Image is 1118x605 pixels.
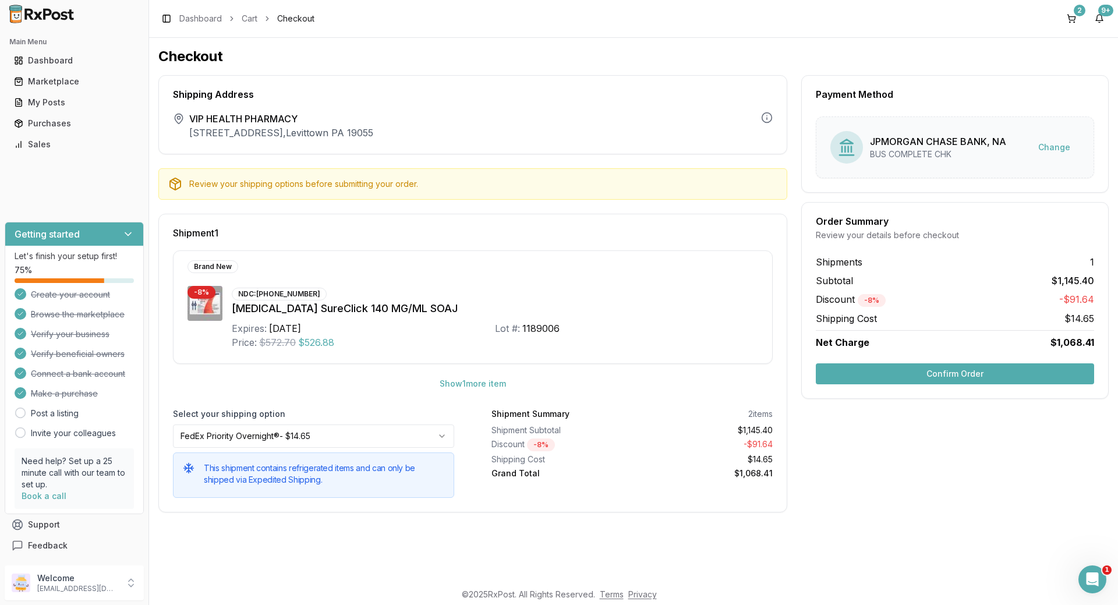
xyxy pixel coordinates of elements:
div: NDC: [PHONE_NUMBER] [232,288,327,300]
button: Feedback [5,535,144,556]
button: Sales [5,135,144,154]
a: Purchases [9,113,139,134]
a: Privacy [628,589,657,599]
span: Checkout [277,13,314,24]
span: 1 [1090,255,1094,269]
span: $526.88 [298,335,334,349]
h5: This shipment contains refrigerated items and can only be shipped via Expedited Shipping. [204,462,444,486]
p: [STREET_ADDRESS] , Levittown PA 19055 [189,126,373,140]
div: Purchases [14,118,135,129]
a: Cart [242,13,257,24]
div: Grand Total [491,468,628,479]
div: - 8 % [187,286,215,299]
button: Show1more item [430,373,515,394]
div: Payment Method [816,90,1094,99]
div: 1189006 [522,321,560,335]
div: 2 items [748,408,773,420]
h2: Main Menu [9,37,139,47]
a: Book a call [22,491,66,501]
span: Verify beneficial owners [31,348,125,360]
div: 9+ [1098,5,1113,16]
span: $572.70 [259,335,296,349]
img: User avatar [12,574,30,592]
div: $14.65 [637,454,773,465]
button: Change [1029,137,1080,158]
a: Post a listing [31,408,79,419]
div: Shipment Subtotal [491,424,628,436]
div: 2 [1074,5,1085,16]
span: -$91.64 [1059,292,1094,307]
div: BUS COMPLETE CHK [870,148,1006,160]
span: VIP HEALTH PHARMACY [189,112,373,126]
div: Lot #: [495,321,520,335]
a: Dashboard [9,50,139,71]
span: Browse the marketplace [31,309,125,320]
div: $1,068.41 [637,468,773,479]
a: Dashboard [179,13,222,24]
a: Sales [9,134,139,155]
span: Connect a bank account [31,368,125,380]
button: Purchases [5,114,144,133]
div: Dashboard [14,55,135,66]
span: Verify your business [31,328,109,340]
a: My Posts [9,92,139,113]
div: - 8 % [858,294,886,307]
p: Need help? Set up a 25 minute call with our team to set up. [22,455,127,490]
button: 9+ [1090,9,1109,28]
button: Marketplace [5,72,144,91]
div: Shipping Cost [491,454,628,465]
span: Net Charge [816,337,869,348]
span: Make a purchase [31,388,98,399]
span: 1 [1102,565,1112,575]
iframe: Intercom live chat [1078,565,1106,593]
div: [MEDICAL_DATA] SureClick 140 MG/ML SOAJ [232,300,758,317]
div: JPMORGAN CHASE BANK, NA [870,135,1006,148]
div: [DATE] [269,321,301,335]
div: Review your shipping options before submitting your order. [189,178,777,190]
span: Subtotal [816,274,853,288]
p: Welcome [37,572,118,584]
span: Feedback [28,540,68,551]
a: Marketplace [9,71,139,92]
div: Shipment Summary [491,408,569,420]
div: - 8 % [527,438,555,451]
span: $1,068.41 [1050,335,1094,349]
span: Discount [816,293,886,305]
span: $14.65 [1064,312,1094,326]
span: $1,145.40 [1052,274,1094,288]
span: Create your account [31,289,110,300]
a: Invite your colleagues [31,427,116,439]
div: Shipping Address [173,90,773,99]
div: Sales [14,139,135,150]
div: Marketplace [14,76,135,87]
div: Order Summary [816,217,1094,226]
button: Confirm Order [816,363,1094,384]
div: Brand New [187,260,238,273]
div: My Posts [14,97,135,108]
p: [EMAIL_ADDRESS][DOMAIN_NAME] [37,584,118,593]
div: Expires: [232,321,267,335]
div: Discount [491,438,628,451]
p: Let's finish your setup first! [15,250,134,262]
div: Review your details before checkout [816,229,1094,241]
button: My Posts [5,93,144,112]
div: $1,145.40 [637,424,773,436]
h3: Getting started [15,227,80,241]
button: 2 [1062,9,1081,28]
h1: Checkout [158,47,1109,66]
button: Support [5,514,144,535]
nav: breadcrumb [179,13,314,24]
span: Shipment 1 [173,228,218,238]
img: RxPost Logo [5,5,79,23]
a: Terms [600,589,624,599]
div: - $91.64 [637,438,773,451]
label: Select your shipping option [173,408,454,420]
button: Dashboard [5,51,144,70]
div: Price: [232,335,257,349]
span: Shipments [816,255,862,269]
span: Shipping Cost [816,312,877,326]
span: 75 % [15,264,32,276]
img: Repatha SureClick 140 MG/ML SOAJ [187,286,222,321]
